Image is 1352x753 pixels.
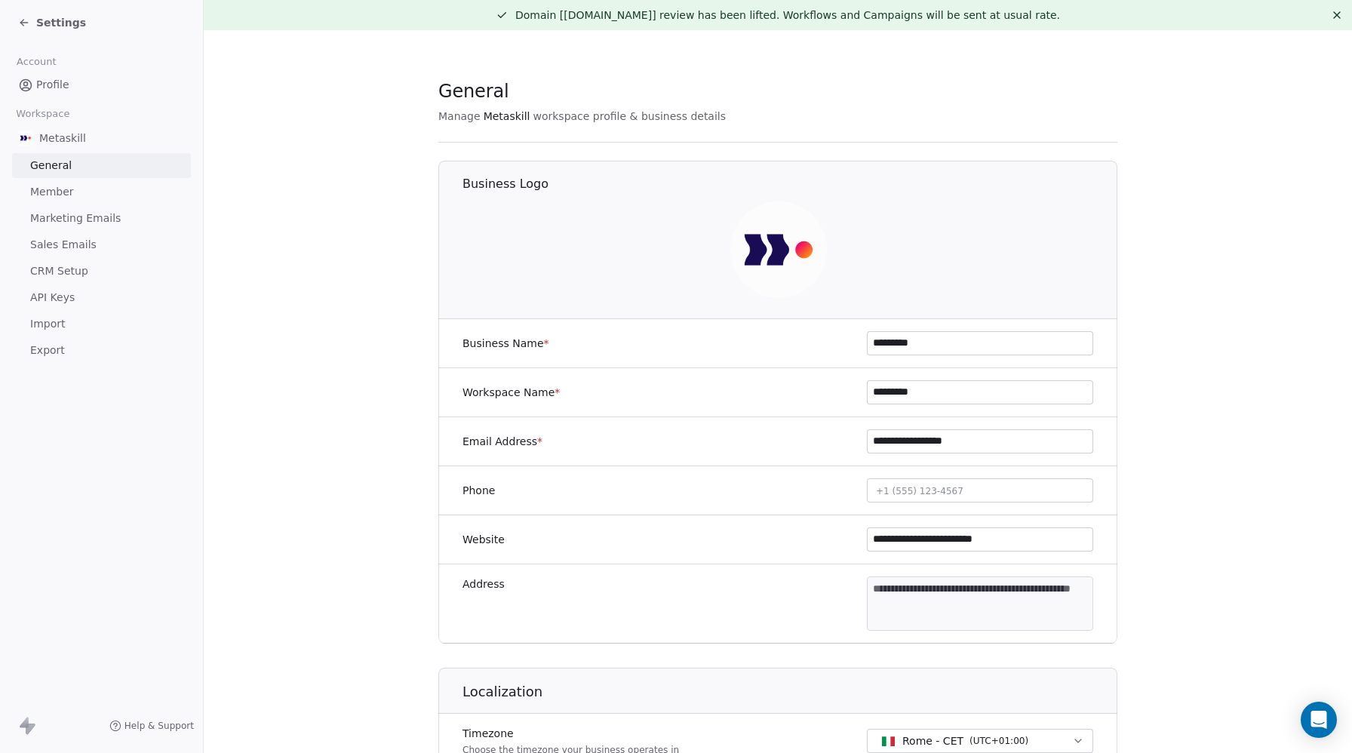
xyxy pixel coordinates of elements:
label: Workspace Name [462,385,560,400]
img: AVATAR%20METASKILL%20-%20Colori%20Positivo.png [730,201,827,298]
a: Settings [18,15,86,30]
span: +1 (555) 123-4567 [876,486,963,496]
a: General [12,153,191,178]
a: API Keys [12,285,191,310]
a: Import [12,312,191,337]
button: +1 (555) 123-4567 [867,478,1093,503]
img: AVATAR%20METASKILL%20-%20Colori%20Positivo.png [18,131,33,146]
a: Profile [12,72,191,97]
span: API Keys [30,290,75,306]
span: Help & Support [124,720,194,732]
span: Sales Emails [30,237,97,253]
label: Phone [462,483,495,498]
span: Manage [438,109,481,124]
a: Sales Emails [12,232,191,257]
span: General [30,158,72,174]
label: Email Address [462,434,542,449]
label: Address [462,576,505,592]
span: Workspace [10,103,76,125]
span: Settings [36,15,86,30]
span: Metaskill [484,109,530,124]
a: Member [12,180,191,204]
span: Profile [36,77,69,93]
span: Marketing Emails [30,211,121,226]
span: Member [30,184,74,200]
span: Account [10,51,63,73]
span: Metaskill [39,131,86,146]
button: Rome - CET(UTC+01:00) [867,729,1093,753]
span: workspace profile & business details [533,109,726,124]
span: Import [30,316,65,332]
a: CRM Setup [12,259,191,284]
div: Open Intercom Messenger [1301,702,1337,738]
span: General [438,80,509,103]
label: Website [462,532,505,547]
h1: Localization [462,683,1118,701]
span: CRM Setup [30,263,88,279]
span: Domain [[DOMAIN_NAME]] review has been lifted. Workflows and Campaigns will be sent at usual rate. [515,9,1060,21]
a: Export [12,338,191,363]
a: Help & Support [109,720,194,732]
span: Export [30,343,65,358]
label: Business Name [462,336,549,351]
a: Marketing Emails [12,206,191,231]
span: ( UTC+01:00 ) [969,734,1028,748]
h1: Business Logo [462,176,1118,192]
label: Timezone [462,726,679,741]
span: Rome - CET [902,733,963,748]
